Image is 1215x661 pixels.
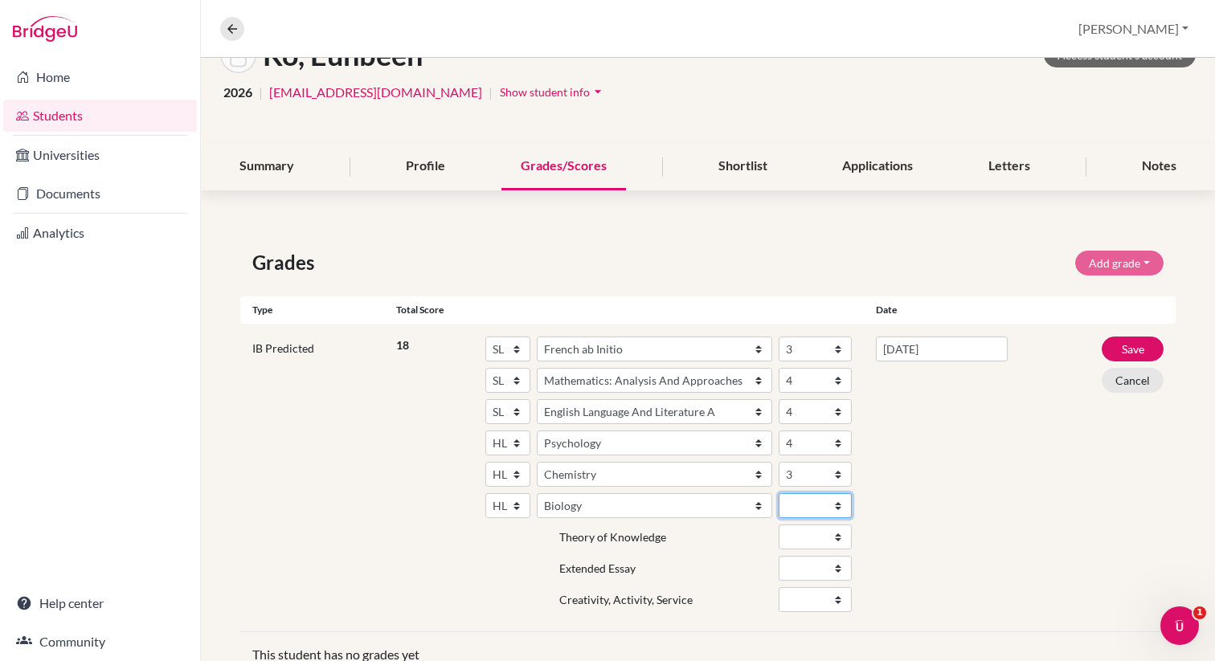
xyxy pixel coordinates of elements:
[269,83,482,102] a: [EMAIL_ADDRESS][DOMAIN_NAME]
[252,248,321,277] span: Grades
[220,143,313,190] div: Summary
[3,61,197,93] a: Home
[3,217,197,249] a: Analytics
[396,337,472,618] div: 18
[876,337,1008,361] input: dd/mm/yyyy
[3,626,197,658] a: Community
[864,303,1098,317] div: Date
[699,143,787,190] div: Shortlist
[223,83,252,102] span: 2026
[387,143,464,190] div: Profile
[3,100,197,132] a: Students
[1123,143,1196,190] div: Notes
[396,303,864,317] div: Total score
[240,340,396,618] div: IB Predicted
[1102,368,1164,393] button: Cancel
[3,587,197,619] a: Help center
[1075,251,1164,275] button: Add grade
[501,143,626,190] div: Grades/Scores
[3,139,197,171] a: Universities
[559,591,693,608] label: Creativity, Activity, Service
[1102,337,1164,361] button: Save
[1071,14,1196,44] button: [PERSON_NAME]
[823,143,932,190] div: Applications
[13,16,77,42] img: Bridge-U
[500,85,590,99] span: Show student info
[590,84,606,100] i: arrow_drop_down
[259,83,263,102] span: |
[1193,606,1206,619] span: 1
[559,560,636,577] label: Extended Essay
[559,528,666,545] label: Theory of Knowledge
[489,83,493,102] span: |
[1160,606,1199,645] iframe: Intercom live chat
[969,143,1049,190] div: Letters
[3,177,197,210] a: Documents
[499,80,607,104] button: Show student infoarrow_drop_down
[240,303,396,317] div: Type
